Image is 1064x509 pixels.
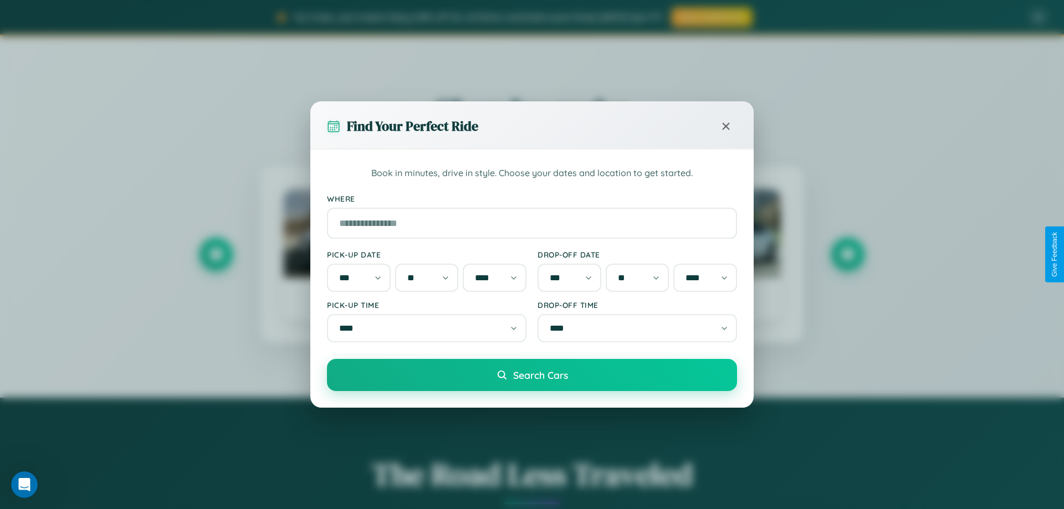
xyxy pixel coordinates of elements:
[327,194,737,203] label: Where
[538,250,737,259] label: Drop-off Date
[327,250,526,259] label: Pick-up Date
[347,117,478,135] h3: Find Your Perfect Ride
[327,359,737,391] button: Search Cars
[327,166,737,181] p: Book in minutes, drive in style. Choose your dates and location to get started.
[538,300,737,310] label: Drop-off Time
[327,300,526,310] label: Pick-up Time
[513,369,568,381] span: Search Cars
